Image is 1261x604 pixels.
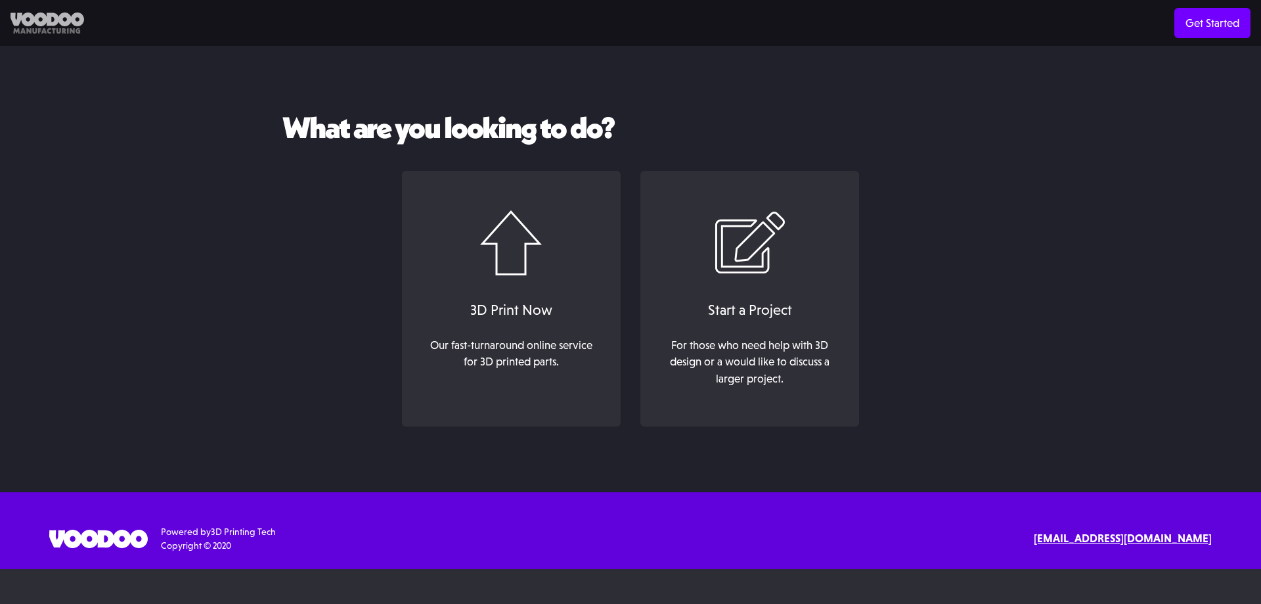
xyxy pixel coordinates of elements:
[1034,532,1212,545] strong: [EMAIL_ADDRESS][DOMAIN_NAME]
[653,299,846,321] div: Start a Project
[211,526,276,537] a: 3D Printing Tech
[640,171,859,427] a: Start a ProjectFor those who need help with 3D design or a would like to discuss a larger project.
[415,299,608,321] div: 3D Print Now
[422,337,600,388] div: Our fast-turnaround online service for 3D printed parts. ‍
[661,337,839,388] div: For those who need help with 3D design or a would like to discuss a larger project.
[11,12,84,34] img: Voodoo Manufacturing logo
[282,112,979,145] h2: What are you looking to do?
[402,171,621,427] a: 3D Print NowOur fast-turnaround online service for 3D printed parts.‍
[161,525,276,553] div: Powered by Copyright © 2020
[1174,8,1250,38] a: Get Started
[1034,530,1212,547] a: [EMAIL_ADDRESS][DOMAIN_NAME]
